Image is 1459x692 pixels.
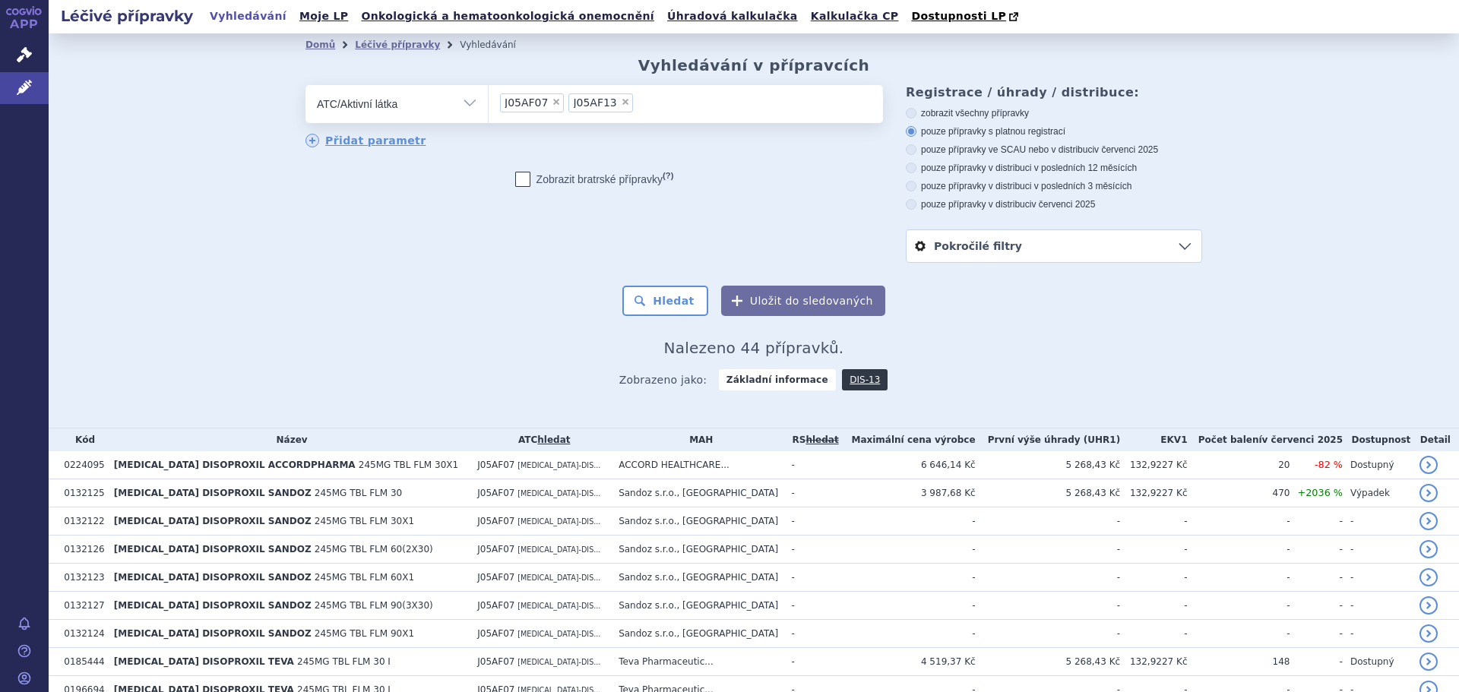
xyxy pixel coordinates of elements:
td: 148 [1187,648,1290,676]
td: - [783,564,839,592]
td: - [976,592,1121,620]
td: - [783,620,839,648]
td: - [976,620,1121,648]
td: 0132124 [56,620,106,648]
span: [MEDICAL_DATA]-DIS... [517,489,600,498]
a: detail [1419,653,1438,671]
label: Zobrazit bratrské přípravky [515,172,674,187]
td: Dostupný [1343,451,1412,479]
td: 6 646,14 Kč [840,451,976,479]
span: [MEDICAL_DATA]-DIS... [517,658,600,666]
span: 245MG TBL FLM 60X1 [315,572,414,583]
th: První výše úhrady (UHR1) [976,428,1121,451]
a: detail [1419,540,1438,558]
label: pouze přípravky v distribuci v posledních 3 měsících [906,180,1202,192]
a: detail [1419,624,1438,643]
span: J05AF07 [477,656,514,667]
td: Sandoz s.r.o., [GEOGRAPHIC_DATA] [611,507,783,536]
td: - [1120,564,1187,592]
a: detail [1419,512,1438,530]
a: Kalkulačka CP [806,6,904,27]
td: Sandoz s.r.o., [GEOGRAPHIC_DATA] [611,592,783,620]
h2: Vyhledávání v přípravcích [638,56,870,74]
span: J05AF07 [477,600,514,611]
td: 5 268,43 Kč [976,451,1121,479]
td: 0132126 [56,536,106,564]
td: 0132125 [56,479,106,507]
span: J05AF07 [477,460,514,470]
label: pouze přípravky v distribuci v posledních 12 měsících [906,162,1202,174]
button: Uložit do sledovaných [721,286,885,316]
a: detail [1419,456,1438,474]
span: 245MG TBL FLM 30X1 [315,516,414,526]
a: DIS-13 [842,369,888,390]
span: J05AF07 [477,544,514,555]
td: - [1290,620,1343,648]
th: Maximální cena výrobce [840,428,976,451]
td: - [1187,507,1290,536]
span: +2036 % [1298,487,1343,498]
span: Dostupnosti LP [911,10,1006,22]
td: - [1343,592,1412,620]
td: 0132127 [56,592,106,620]
span: J05AF07 [505,97,548,108]
span: [MEDICAL_DATA]-DIS... [517,630,600,638]
span: [MEDICAL_DATA]-DIS... [517,602,600,610]
a: Úhradová kalkulačka [663,6,802,27]
td: ACCORD HEALTHCARE... [611,451,783,479]
span: [MEDICAL_DATA]-DIS... [517,517,600,526]
th: Kód [56,428,106,451]
span: [MEDICAL_DATA]-DIS... [517,461,600,469]
a: Onkologická a hematoonkologická onemocnění [356,6,659,27]
span: 245MG TBL FLM 90X1 [315,628,414,639]
a: hledat [537,434,570,445]
td: - [1120,592,1187,620]
td: - [976,536,1121,564]
td: - [840,507,976,536]
del: hledat [805,434,838,445]
td: - [1187,592,1290,620]
a: detail [1419,596,1438,615]
span: Zobrazeno jako: [619,369,707,390]
span: × [621,97,630,106]
th: Název [106,428,470,451]
span: [MEDICAL_DATA] DISOPROXIL SANDOZ [114,628,312,639]
span: [MEDICAL_DATA] DISOPROXIL SANDOZ [114,600,312,611]
td: - [1120,507,1187,536]
td: Dostupný [1343,648,1412,676]
td: 4 519,37 Kč [840,648,976,676]
td: 5 268,43 Kč [976,648,1121,676]
span: × [552,97,561,106]
span: v červenci 2025 [1262,434,1343,445]
td: 0185444 [56,648,106,676]
span: 245MG TBL FLM 90(3X30) [315,600,433,611]
td: Teva Pharmaceutic... [611,648,783,676]
td: - [783,648,839,676]
td: - [1187,620,1290,648]
li: Vyhledávání [460,33,536,56]
td: - [783,507,839,536]
th: EKV1 [1120,428,1187,451]
td: 5 268,43 Kč [976,479,1121,507]
td: - [1187,564,1290,592]
th: Počet balení [1187,428,1343,451]
td: 0224095 [56,451,106,479]
td: - [1290,648,1343,676]
td: 0132123 [56,564,106,592]
span: [MEDICAL_DATA] DISOPROXIL SANDOZ [114,572,312,583]
span: [MEDICAL_DATA]-DIS... [517,545,600,554]
span: J05AF07 [477,572,514,583]
span: [MEDICAL_DATA]-DIS... [517,574,600,582]
td: 132,9227 Kč [1120,451,1187,479]
td: - [1187,536,1290,564]
a: Vyhledávání [205,6,291,27]
td: - [1120,620,1187,648]
span: Nalezeno 44 přípravků. [664,339,844,357]
td: - [1290,592,1343,620]
a: Přidat parametr [305,134,426,147]
th: ATC [470,428,611,451]
th: MAH [611,428,783,451]
td: 3 987,68 Kč [840,479,976,507]
label: pouze přípravky v distribuci [906,198,1202,210]
td: - [840,592,976,620]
